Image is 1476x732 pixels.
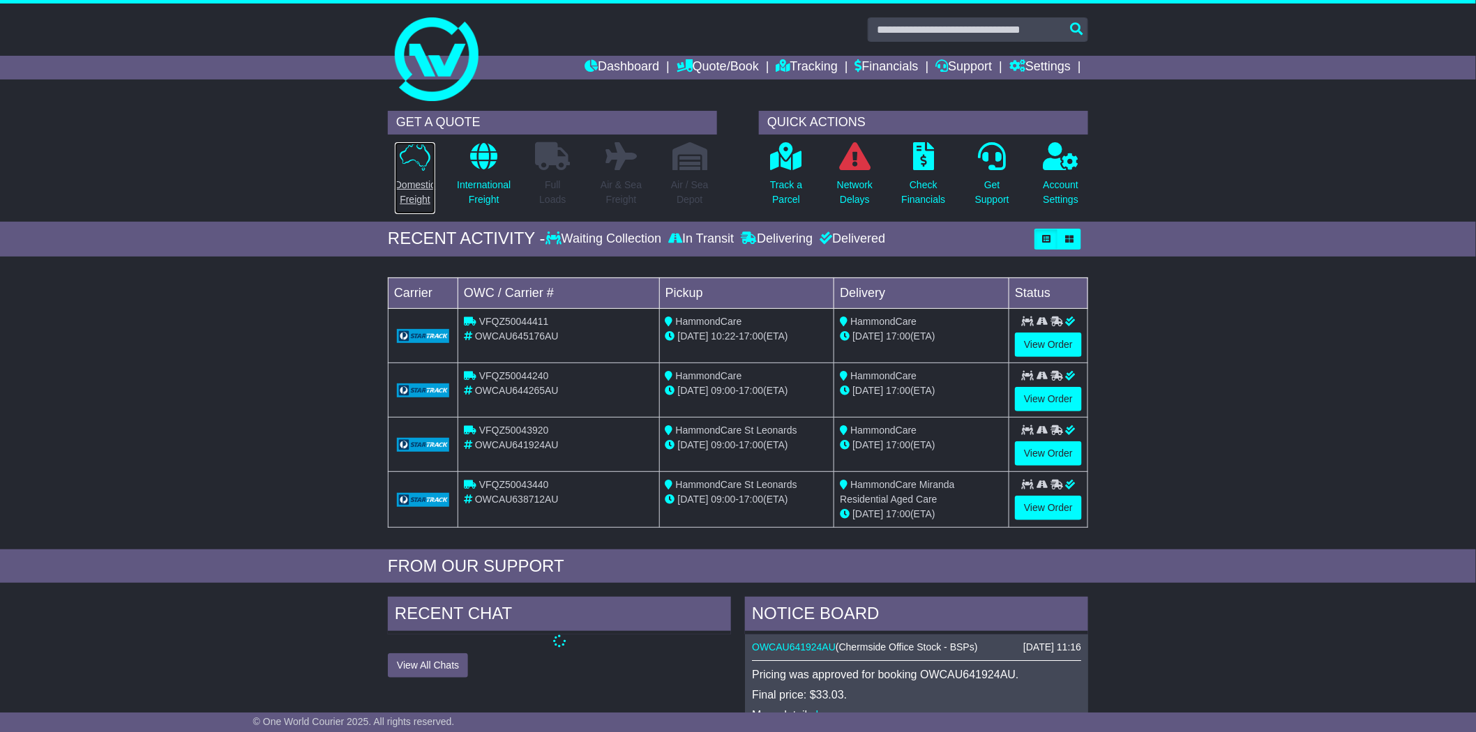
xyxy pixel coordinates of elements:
a: GetSupport [974,142,1010,215]
span: HammondCare [676,316,742,327]
div: - (ETA) [665,329,829,344]
a: Settings [1009,56,1071,79]
div: (ETA) [840,507,1003,521]
p: Full Loads [535,178,570,207]
span: VFQZ50043440 [479,479,549,490]
span: [DATE] [678,385,709,396]
img: GetCarrierServiceLogo [397,383,449,397]
p: Get Support [975,178,1009,207]
span: [DATE] [852,330,883,342]
span: [DATE] [852,439,883,450]
span: 10:22 [711,330,736,342]
a: Quote/Book [677,56,759,79]
div: - (ETA) [665,383,829,398]
span: 17:00 [886,330,910,342]
span: OWCAU638712AU [475,494,559,505]
p: More details: . [752,708,1081,722]
div: (ETA) [840,383,1003,398]
span: VFQZ50044240 [479,370,549,381]
img: GetCarrierServiceLogo [397,329,449,343]
div: FROM OUR SUPPORT [388,556,1088,577]
td: Status [1009,277,1088,308]
span: 09:00 [711,439,736,450]
p: Air / Sea Depot [671,178,709,207]
a: Financials [855,56,919,79]
a: OWCAU641924AU [752,641,836,653]
span: OWCAU644265AU [475,385,559,396]
p: Final price: $33.03. [752,688,1081,701]
span: 17:00 [739,385,763,396]
span: [DATE] [852,385,883,396]
span: HammondCare [850,370,917,381]
div: (ETA) [840,438,1003,452]
img: GetCarrierServiceLogo [397,438,449,452]
span: VFQZ50044411 [479,316,549,327]
span: 17:00 [886,439,910,450]
span: VFQZ50043920 [479,425,549,436]
span: [DATE] [678,439,709,450]
td: OWC / Carrier # [458,277,660,308]
div: Delivered [816,231,885,247]
p: International Freight [457,178,511,207]
span: 17:00 [739,439,763,450]
p: Domestic Freight [395,178,435,207]
span: 09:00 [711,494,736,505]
span: [DATE] [678,494,709,505]
a: Support [936,56,993,79]
a: Track aParcel [769,142,803,215]
td: Delivery [834,277,1009,308]
span: HammondCare St Leonards [676,479,797,490]
a: InternationalFreight [456,142,511,215]
span: Chermside Office Stock - BSPs [839,641,974,653]
button: View All Chats [388,653,468,678]
span: [DATE] [852,508,883,519]
span: HammondCare [850,316,917,327]
span: HammondCare Miranda Residential Aged Care [840,479,954,505]
p: Air & Sea Freight [601,178,642,207]
div: In Transit [665,231,737,247]
p: Network Delays [837,178,873,207]
div: Delivering [737,231,816,247]
div: - (ETA) [665,438,829,452]
a: here [816,709,838,721]
img: GetCarrierServiceLogo [397,493,449,507]
span: HammondCare [850,425,917,436]
a: View Order [1015,333,1082,357]
a: CheckFinancials [901,142,947,215]
span: OWCAU645176AU [475,330,559,342]
p: Account Settings [1044,178,1079,207]
span: HammondCare [676,370,742,381]
span: 09:00 [711,385,736,396]
div: Waiting Collection [545,231,665,247]
div: GET A QUOTE [388,111,717,135]
div: QUICK ACTIONS [759,111,1088,135]
div: RECENT CHAT [388,597,731,634]
div: [DATE] 11:16 [1023,641,1081,653]
div: - (ETA) [665,492,829,507]
a: NetworkDelays [836,142,873,215]
span: OWCAU641924AU [475,439,559,450]
td: Carrier [389,277,458,308]
a: View Order [1015,496,1082,520]
a: Tracking [776,56,838,79]
p: Pricing was approved for booking OWCAU641924AU. [752,668,1081,681]
span: 17:00 [739,494,763,505]
div: (ETA) [840,329,1003,344]
td: Pickup [659,277,834,308]
span: 17:00 [886,385,910,396]
div: ( ) [752,641,1081,653]
a: AccountSettings [1043,142,1080,215]
p: Track a Parcel [770,178,802,207]
a: View Order [1015,441,1082,466]
div: RECENT ACTIVITY - [388,229,545,249]
a: View Order [1015,387,1082,411]
span: HammondCare St Leonards [676,425,797,436]
div: NOTICE BOARD [745,597,1088,634]
p: Check Financials [902,178,946,207]
span: [DATE] [678,330,709,342]
span: 17:00 [886,508,910,519]
a: Dashboard [585,56,659,79]
span: 17:00 [739,330,763,342]
a: DomesticFreight [394,142,436,215]
span: © One World Courier 2025. All rights reserved. [253,716,455,727]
